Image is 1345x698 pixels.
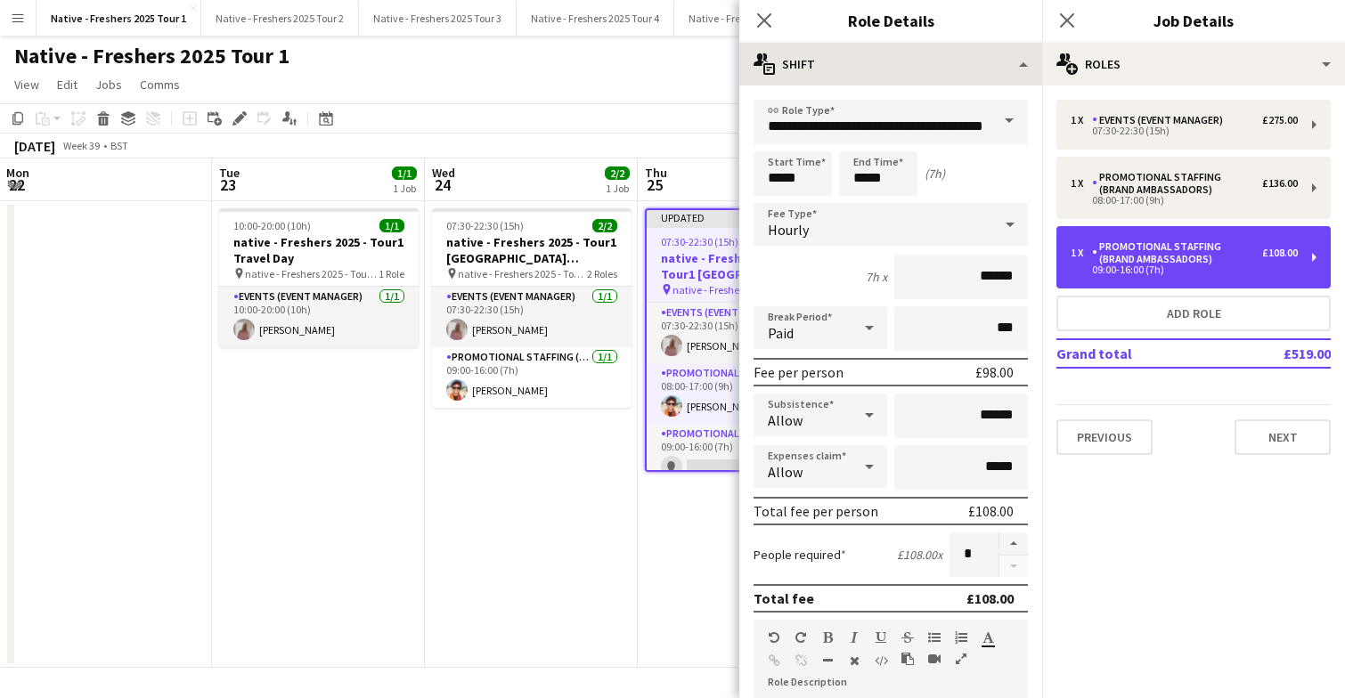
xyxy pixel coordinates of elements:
[1071,126,1298,135] div: 07:30-22:30 (15h)
[647,250,843,282] h3: native - Freshers 2025 - Tour1 [GEOGRAPHIC_DATA]
[768,411,803,429] span: Allow
[768,463,803,481] span: Allow
[754,502,878,520] div: Total fee per person
[647,363,843,424] app-card-role: Promotional Staffing (Brand Ambassadors)1/108:00-17:00 (9h)[PERSON_NAME]
[605,166,630,180] span: 2/2
[647,303,843,363] app-card-role: Events (Event Manager)1/107:30-22:30 (15h)[PERSON_NAME]
[233,219,311,232] span: 10:00-20:00 (10h)
[875,653,887,668] button: HTML Code
[201,1,359,36] button: Native - Freshers 2025 Tour 2
[1092,171,1262,196] div: Promotional Staffing (Brand Ambassadors)
[739,43,1042,85] div: Shift
[50,73,85,96] a: Edit
[245,267,379,280] span: native - Freshers 2025 - Tour1 Travel Day
[133,73,187,96] a: Comms
[661,235,738,248] span: 07:30-22:30 (15h)
[587,267,617,280] span: 2 Roles
[14,43,289,69] h1: Native - Freshers 2025 Tour 1
[1092,114,1230,126] div: Events (Event Manager)
[768,324,794,342] span: Paid
[897,547,942,563] div: £108.00 x
[642,174,667,195] span: 25
[928,652,941,666] button: Insert video
[359,1,517,36] button: Native - Freshers 2025 Tour 3
[57,77,77,93] span: Edit
[1235,419,1331,455] button: Next
[392,166,417,180] span: 1/1
[1056,339,1225,368] td: Grand total
[795,630,807,645] button: Redo
[7,73,46,96] a: View
[955,652,967,666] button: Fullscreen
[674,1,832,36] button: Native - Freshers 2025 Tour 5
[1262,114,1298,126] div: £275.00
[216,174,240,195] span: 23
[821,653,834,668] button: Horizontal Line
[982,630,994,645] button: Text Color
[432,234,632,266] h3: native - Freshers 2025 - Tour1 [GEOGRAPHIC_DATA] [GEOGRAPHIC_DATA]
[739,9,1042,32] h3: Role Details
[1042,43,1345,85] div: Roles
[901,630,914,645] button: Strikethrough
[606,182,629,195] div: 1 Job
[1071,196,1298,205] div: 08:00-17:00 (9h)
[647,210,843,224] div: Updated
[1262,247,1298,259] div: £108.00
[645,165,667,181] span: Thu
[1071,114,1092,126] div: 1 x
[875,630,887,645] button: Underline
[966,589,1014,607] div: £108.00
[379,219,404,232] span: 1/1
[901,652,914,666] button: Paste as plain text
[645,208,844,472] app-job-card: Updated07:30-22:30 (15h)2/3native - Freshers 2025 - Tour1 [GEOGRAPHIC_DATA] native - Freshers 202...
[59,139,103,152] span: Week 39
[432,347,632,408] app-card-role: Promotional Staffing (Brand Ambassadors)1/109:00-16:00 (7h)[PERSON_NAME]
[848,630,860,645] button: Italic
[768,630,780,645] button: Undo
[1056,419,1153,455] button: Previous
[968,502,1014,520] div: £108.00
[432,208,632,408] app-job-card: 07:30-22:30 (15h)2/2native - Freshers 2025 - Tour1 [GEOGRAPHIC_DATA] [GEOGRAPHIC_DATA] native - F...
[768,221,809,239] span: Hourly
[975,363,1014,381] div: £98.00
[754,547,846,563] label: People required
[95,77,122,93] span: Jobs
[517,1,674,36] button: Native - Freshers 2025 Tour 4
[88,73,129,96] a: Jobs
[429,174,455,195] span: 24
[4,174,29,195] span: 22
[1092,240,1262,265] div: Promotional Staffing (Brand Ambassadors)
[219,165,240,181] span: Tue
[219,234,419,266] h3: native - Freshers 2025 - Tour1 Travel Day
[866,269,887,285] div: 7h x
[14,77,39,93] span: View
[999,532,1028,556] button: Increase
[821,630,834,645] button: Bold
[925,166,945,182] div: (7h)
[219,287,419,347] app-card-role: Events (Event Manager)1/110:00-20:00 (10h)[PERSON_NAME]
[432,287,632,347] app-card-role: Events (Event Manager)1/107:30-22:30 (15h)[PERSON_NAME]
[1071,247,1092,259] div: 1 x
[432,165,455,181] span: Wed
[379,267,404,280] span: 1 Role
[393,182,416,195] div: 1 Job
[446,219,524,232] span: 07:30-22:30 (15h)
[848,653,860,668] button: Clear Formatting
[1071,177,1092,190] div: 1 x
[37,1,201,36] button: Native - Freshers 2025 Tour 1
[1042,9,1345,32] h3: Job Details
[647,424,843,484] app-card-role: Promotional Staffing (Brand Ambassadors)4A0/109:00-16:00 (7h)
[955,630,967,645] button: Ordered List
[754,363,844,381] div: Fee per person
[140,77,180,93] span: Comms
[672,283,798,296] span: native - Freshers 2025 - Tour1 [GEOGRAPHIC_DATA]
[458,267,587,280] span: native - Freshers 2025 - Tour1 [GEOGRAPHIC_DATA] Trinity
[1225,339,1331,368] td: £519.00
[110,139,128,152] div: BST
[928,630,941,645] button: Unordered List
[1071,265,1298,274] div: 09:00-16:00 (7h)
[219,208,419,347] app-job-card: 10:00-20:00 (10h)1/1native - Freshers 2025 - Tour1 Travel Day native - Freshers 2025 - Tour1 Trav...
